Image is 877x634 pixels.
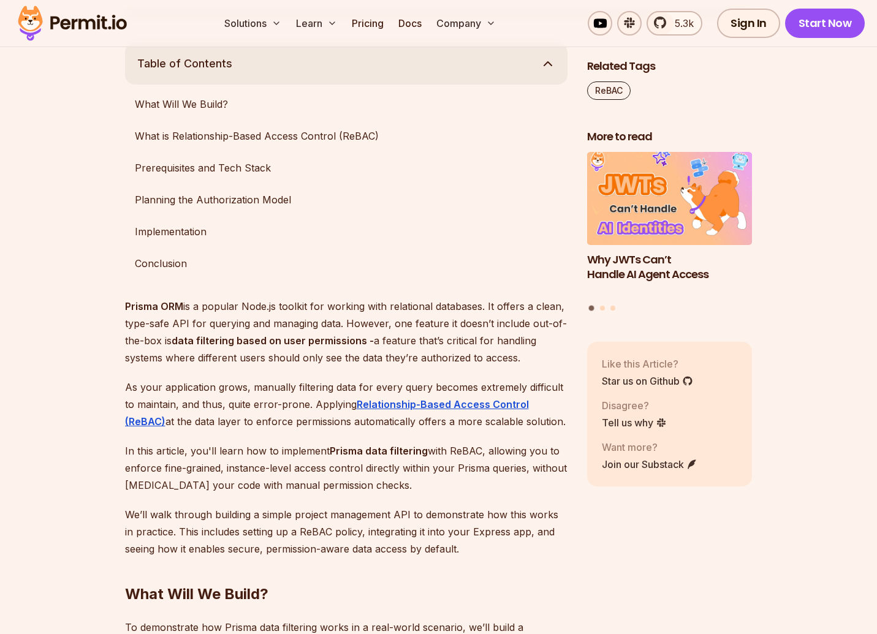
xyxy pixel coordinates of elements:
[587,252,753,282] h3: Why JWTs Can’t Handle AI Agent Access
[589,305,594,311] button: Go to slide 1
[137,55,232,72] span: Table of Contents
[717,9,780,38] a: Sign In
[125,442,568,494] p: In this article, you'll learn how to implement with ReBAC, allowing you to enforce fine-grained, ...
[393,11,427,36] a: Docs
[125,251,568,276] a: Conclusion
[587,129,753,145] h2: More to read
[602,415,667,429] a: Tell us why
[587,59,753,74] h2: Related Tags
[125,379,568,430] p: As your application grows, manually filtering data for every query becomes extremely difficult to...
[172,334,374,347] strong: data filtering based on user permissions -
[125,298,568,366] p: is a popular Node.js toolkit for working with relational databases. It offers a clean, type-safe ...
[667,16,694,31] span: 5.3k
[785,9,865,38] a: Start Now
[291,11,342,36] button: Learn
[431,11,501,36] button: Company
[125,187,568,212] a: Planning the Authorization Model
[602,398,667,412] p: Disagree?
[610,305,615,310] button: Go to slide 3
[587,152,753,298] a: Why JWTs Can’t Handle AI Agent AccessWhy JWTs Can’t Handle AI Agent Access
[125,506,568,557] p: We’ll walk through building a simple project management API to demonstrate how this works in prac...
[125,300,183,312] strong: Prisma ORM
[602,356,693,371] p: Like this Article?
[125,535,568,604] h2: What Will We Build?
[347,11,389,36] a: Pricing
[125,92,568,116] a: What Will We Build?
[219,11,286,36] button: Solutions
[125,219,568,244] a: Implementation
[125,43,568,85] button: Table of Contents
[12,2,132,44] img: Permit logo
[587,152,753,312] div: Posts
[587,152,753,245] img: Why JWTs Can’t Handle AI Agent Access
[330,445,428,457] strong: Prisma data filtering
[125,156,568,180] a: Prerequisites and Tech Stack
[125,124,568,148] a: What is Relationship-Based Access Control (ReBAC)
[602,439,697,454] p: Want more?
[587,152,753,298] li: 1 of 3
[600,305,605,310] button: Go to slide 2
[602,373,693,388] a: Star us on Github
[602,456,697,471] a: Join our Substack
[647,11,702,36] a: 5.3k
[587,81,631,100] a: ReBAC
